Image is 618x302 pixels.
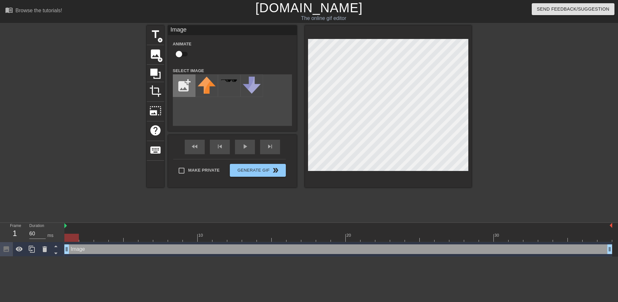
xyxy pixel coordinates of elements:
label: Animate [173,41,192,47]
button: Generate Gif [230,164,286,177]
span: menu_book [5,6,13,14]
div: 10 [198,232,204,239]
span: crop [149,85,162,97]
span: drag_handle [606,246,613,252]
span: help [149,124,162,137]
span: image [149,48,162,60]
label: Select Image [173,68,204,74]
div: The online gif editor [209,14,438,22]
span: Generate Gif [232,166,283,174]
span: title [149,28,162,41]
span: double_arrow [272,166,279,174]
span: photo_size_select_large [149,105,162,117]
img: upvote.png [198,77,216,94]
div: Image [168,25,297,35]
a: Browse the tutorials! [5,6,62,16]
a: [DOMAIN_NAME] [255,1,362,15]
span: skip_next [266,143,274,150]
button: Send Feedback/Suggestion [532,3,614,15]
span: fast_rewind [191,143,199,150]
span: drag_handle [63,246,70,252]
div: ms [47,232,53,239]
img: deal-with-it.png [220,79,238,82]
img: downvote.png [243,77,261,94]
div: Frame [5,223,24,241]
div: 30 [494,232,500,239]
span: play_arrow [241,143,249,150]
span: add_circle [157,57,163,62]
span: add_circle [157,37,163,43]
img: bound-end.png [610,223,612,228]
span: Make Private [188,167,220,174]
div: 1 [10,228,20,239]
span: skip_previous [216,143,224,150]
span: Send Feedback/Suggestion [537,5,609,13]
label: Duration [29,224,44,228]
div: Browse the tutorials! [15,8,62,13]
div: 20 [346,232,352,239]
span: keyboard [149,144,162,156]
